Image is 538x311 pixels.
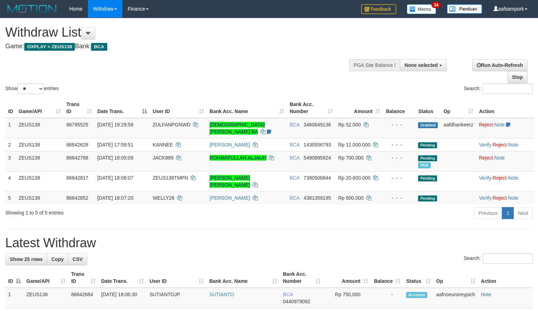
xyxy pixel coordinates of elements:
[5,25,352,39] h1: Withdraw List
[418,122,438,128] span: Grabbed
[338,175,371,181] span: Rp 20.600.000
[97,155,133,161] span: [DATE] 18:05:09
[361,4,396,14] img: Feedback.jpg
[290,155,300,161] span: BCA
[280,268,324,288] th: Bank Acc. Number: activate to sort column ascending
[5,236,533,250] h1: Latest Withdraw
[5,83,59,94] label: Show entries
[476,151,534,171] td: ·
[474,207,502,219] a: Previous
[16,191,64,204] td: ZEUS138
[493,175,507,181] a: Reject
[324,288,371,308] td: Rp 750,000
[210,195,250,201] a: [PERSON_NAME]
[5,138,16,151] td: 2
[476,118,534,138] td: ·
[5,43,352,50] h4: Game: Bank:
[476,171,534,191] td: · ·
[383,98,415,118] th: Balance
[479,122,493,127] a: Reject
[303,142,331,148] span: Copy 1430556793 to clipboard
[400,59,447,71] button: None selected
[153,122,190,127] span: ZULFANPGNWD
[418,142,437,148] span: Pending
[472,59,527,71] a: Run Auto-Refresh
[349,59,400,71] div: PGA Site Balance /
[494,155,505,161] a: Note
[303,122,331,127] span: Copy 3460649136 to clipboard
[338,142,371,148] span: Rp 11.000.000
[5,288,24,308] td: 1
[404,62,438,68] span: None selected
[210,122,265,135] a: [DEMOGRAPHIC_DATA][PERSON_NAME] BA
[386,154,412,161] div: - - -
[153,175,188,181] span: ZEUS138TMPN
[5,206,219,216] div: Showing 1 to 5 of 5 entries
[338,122,361,127] span: Rp 52.000
[66,175,88,181] span: 86842817
[434,268,478,288] th: Op: activate to sort column ascending
[47,253,68,265] a: Copy
[91,43,107,51] span: BCA
[478,268,533,288] th: Action
[210,142,250,148] a: [PERSON_NAME]
[476,138,534,151] td: · ·
[386,174,412,181] div: - - -
[324,268,371,288] th: Amount: activate to sort column ascending
[464,253,533,264] label: Search:
[207,98,287,118] th: Bank Acc. Name: activate to sort column ascending
[68,288,98,308] td: 86842684
[5,171,16,191] td: 4
[303,195,331,201] span: Copy 4381359195 to clipboard
[150,98,207,118] th: User ID: activate to sort column ascending
[18,83,44,94] select: Showentries
[494,122,505,127] a: Note
[5,4,59,14] img: MOTION_logo.png
[479,142,491,148] a: Verify
[483,83,533,94] input: Search:
[441,98,476,118] th: Op: activate to sort column ascending
[16,138,64,151] td: ZEUS138
[290,175,300,181] span: BCA
[371,288,403,308] td: -
[508,142,519,148] a: Note
[97,195,133,201] span: [DATE] 18:07:20
[16,171,64,191] td: ZEUS138
[68,268,98,288] th: Trans ID: activate to sort column ascending
[434,288,478,308] td: aafnoeunsreypich
[16,151,64,171] td: ZEUS138
[476,98,534,118] th: Action
[24,288,68,308] td: ZEUS138
[209,292,234,297] a: SUTIANTO
[153,142,173,148] span: KANNEE
[287,98,335,118] th: Bank Acc. Number: activate to sort column ascending
[493,195,507,201] a: Reject
[98,268,147,288] th: Date Trans.: activate to sort column ascending
[66,122,88,127] span: 86795525
[335,98,383,118] th: Amount: activate to sort column ascending
[479,155,493,161] a: Reject
[5,118,16,138] td: 1
[507,71,527,83] a: Stop
[24,43,75,51] span: OXPLAY > ZEUS138
[5,268,24,288] th: ID: activate to sort column descending
[386,194,412,201] div: - - -
[418,162,430,168] span: Marked by aafnoeunsreypich
[153,195,174,201] span: WELLY26
[418,195,437,201] span: Pending
[290,195,300,201] span: BCA
[66,195,88,201] span: 86842852
[66,155,88,161] span: 86842788
[386,141,412,148] div: - - -
[51,256,64,262] span: Copy
[415,98,441,118] th: Status
[95,98,150,118] th: Date Trans.: activate to sort column descending
[5,151,16,171] td: 3
[283,292,293,297] span: BCA
[290,122,300,127] span: BCA
[24,268,68,288] th: Game/API: activate to sort column ascending
[97,142,133,148] span: [DATE] 17:59:51
[406,292,427,298] span: Accepted
[441,118,476,138] td: aafdhankeerz
[147,288,206,308] td: SUTIANTOJP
